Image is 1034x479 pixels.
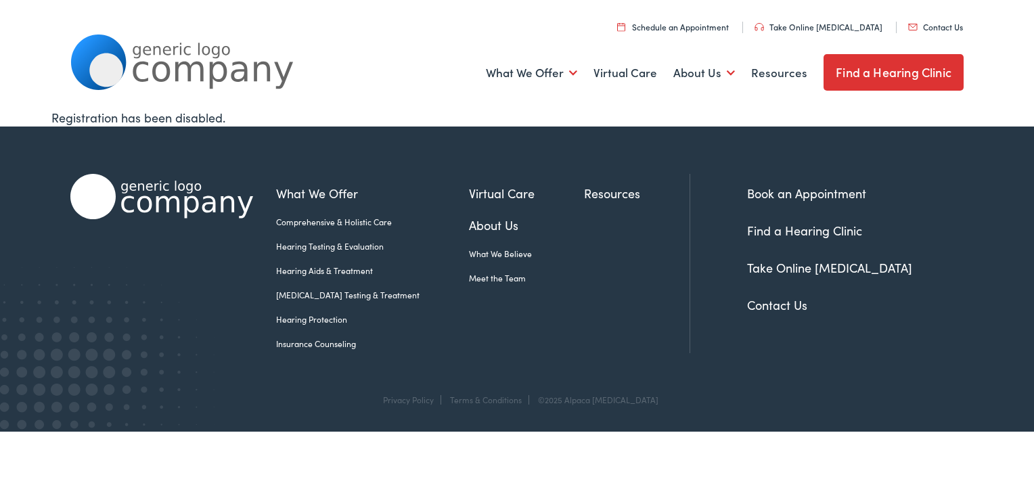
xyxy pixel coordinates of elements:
a: Book an Appointment [747,185,866,202]
a: Find a Hearing Clinic [747,222,862,239]
a: Meet the Team [469,272,584,284]
a: Comprehensive & Holistic Care [276,216,469,228]
a: About Us [673,48,735,98]
img: utility icon [755,23,764,31]
a: What We Offer [486,48,577,98]
img: Alpaca Audiology [70,174,253,219]
a: Insurance Counseling [276,338,469,350]
img: utility icon [617,22,625,31]
a: Find a Hearing Clinic [824,54,964,91]
a: About Us [469,216,584,234]
a: Schedule an Appointment [617,21,729,32]
a: Contact Us [908,21,963,32]
a: Contact Us [747,296,807,313]
a: Resources [584,184,690,202]
a: Take Online [MEDICAL_DATA] [755,21,882,32]
a: Take Online [MEDICAL_DATA] [747,259,912,276]
a: Hearing Protection [276,313,469,325]
img: utility icon [908,24,918,30]
a: What We Offer [276,184,469,202]
a: Virtual Care [593,48,657,98]
a: Hearing Aids & Treatment [276,265,469,277]
div: ©2025 Alpaca [MEDICAL_DATA] [531,395,658,405]
a: [MEDICAL_DATA] Testing & Treatment [276,289,469,301]
div: Registration has been disabled. [51,108,982,127]
a: Hearing Testing & Evaluation [276,240,469,252]
a: Terms & Conditions [450,394,522,405]
a: Privacy Policy [383,394,434,405]
a: Virtual Care [469,184,584,202]
a: What We Believe [469,248,584,260]
a: Resources [751,48,807,98]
